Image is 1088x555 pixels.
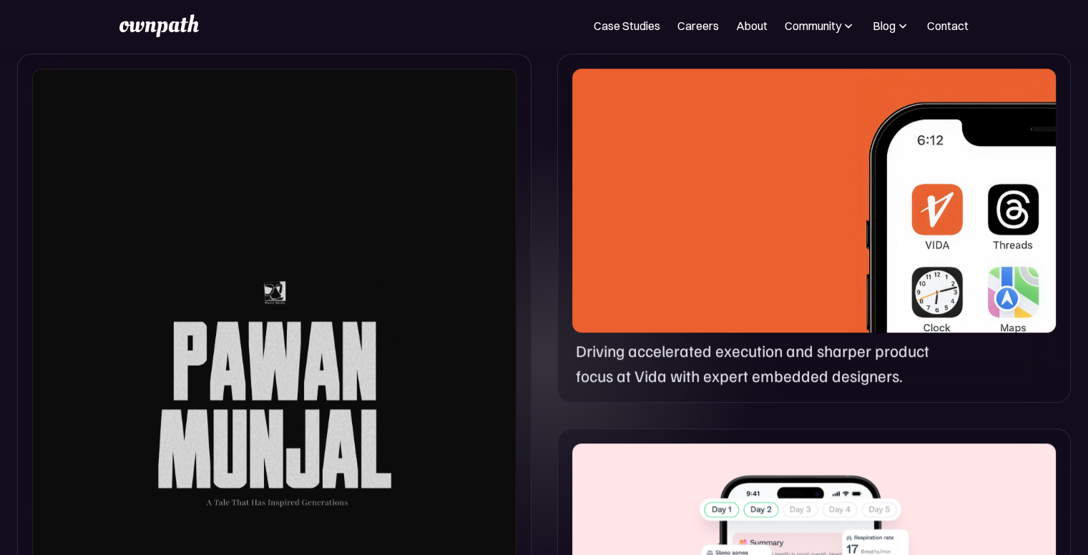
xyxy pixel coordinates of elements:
div: Blog [873,17,896,34]
div: Blog [873,17,910,34]
a: Case Studies [594,17,660,34]
a: About [736,17,768,34]
a: Careers [677,17,719,34]
div: Community [785,17,856,34]
a: Contact [927,17,969,34]
p: Driving accelerated execution and sharper product focus at Vida with expert embedded designers. [576,338,950,387]
div: Community [785,17,841,34]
